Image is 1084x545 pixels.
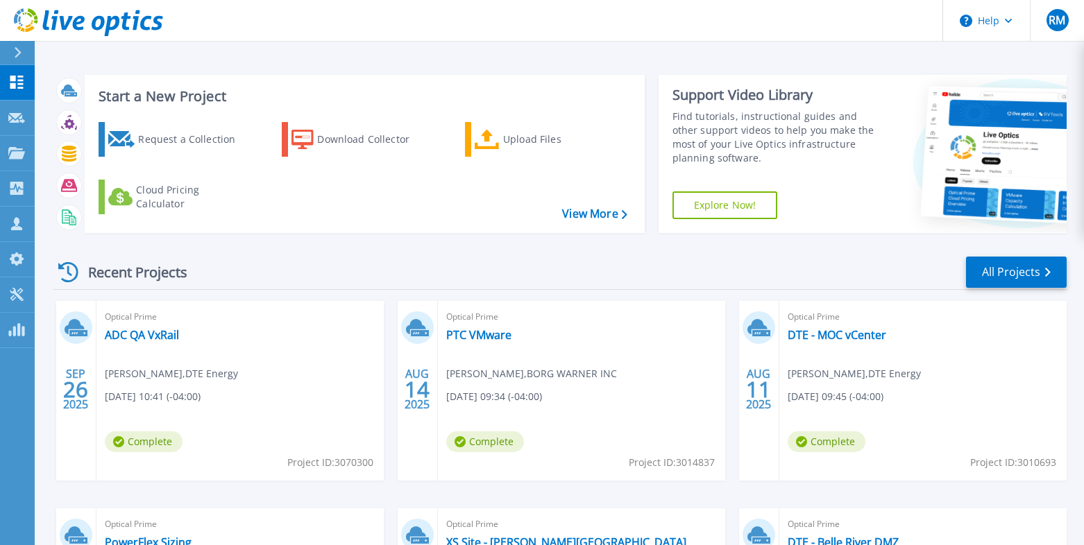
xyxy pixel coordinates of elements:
span: [PERSON_NAME] , DTE Energy [105,366,238,381]
div: SEP 2025 [62,364,89,415]
div: Cloud Pricing Calculator [136,183,247,211]
div: Request a Collection [138,126,249,153]
a: View More [562,207,627,220]
span: Complete [446,431,524,452]
span: [DATE] 09:34 (-04:00) [446,389,542,404]
a: Request a Collection [99,122,253,157]
span: Optical Prime [788,517,1058,532]
div: Support Video Library [672,86,878,104]
span: RM [1049,15,1065,26]
span: Optical Prime [105,517,375,532]
span: 11 [746,383,771,395]
div: Download Collector [317,126,428,153]
span: Optical Prime [446,517,717,532]
div: AUG 2025 [745,364,772,415]
div: AUG 2025 [404,364,430,415]
a: Download Collector [282,122,437,157]
span: Optical Prime [788,309,1058,325]
span: Complete [105,431,183,452]
div: Recent Projects [53,255,206,289]
a: DTE - MOC vCenter [788,328,886,342]
span: Project ID: 3070300 [287,455,373,470]
span: [PERSON_NAME] , DTE Energy [788,366,921,381]
span: 26 [63,383,88,395]
span: Optical Prime [446,309,717,325]
a: ADC QA VxRail [105,328,179,342]
a: Cloud Pricing Calculator [99,180,253,214]
a: All Projects [966,257,1067,288]
span: 14 [405,383,430,395]
span: [DATE] 09:45 (-04:00) [788,389,883,404]
a: Explore Now! [672,191,778,219]
span: [PERSON_NAME] , BORG WARNER INC [446,366,617,381]
div: Upload Files [503,126,614,153]
a: Upload Files [465,122,620,157]
a: PTC VMware [446,328,511,342]
span: Complete [788,431,865,452]
span: Project ID: 3014837 [629,455,715,470]
span: Optical Prime [105,309,375,325]
div: Find tutorials, instructional guides and other support videos to help you make the most of your L... [672,110,878,165]
h3: Start a New Project [99,89,627,104]
span: [DATE] 10:41 (-04:00) [105,389,201,404]
span: Project ID: 3010693 [970,455,1056,470]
